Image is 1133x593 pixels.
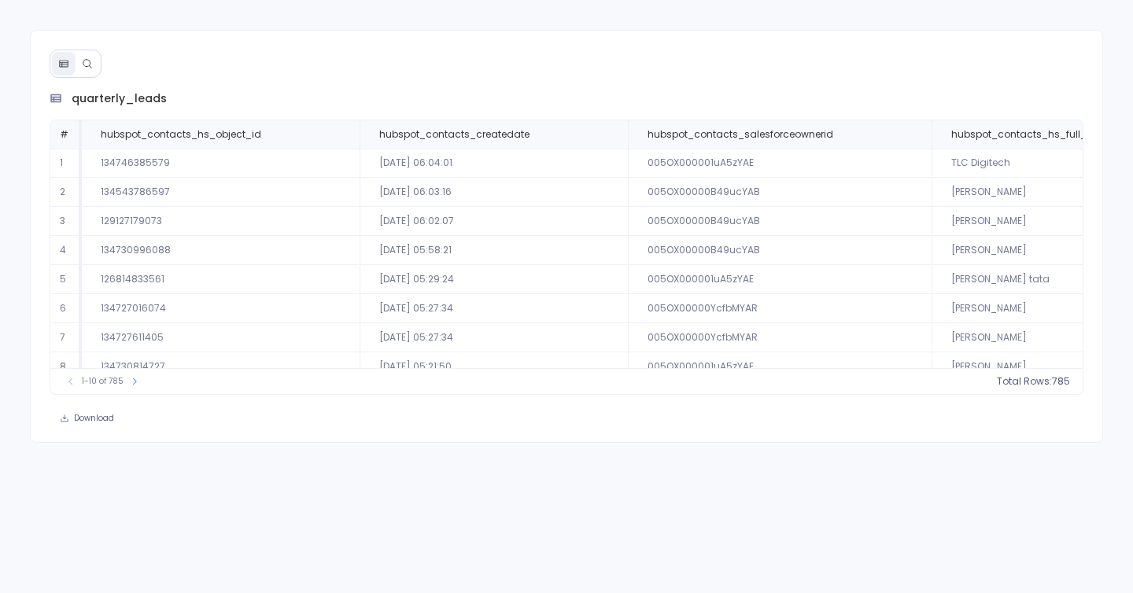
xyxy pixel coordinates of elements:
[628,178,932,207] td: 005OX00000B49ucYAB
[74,413,114,424] span: Download
[50,294,82,323] td: 6
[82,178,360,207] td: 134543786597
[72,90,167,107] span: quarterly_leads
[360,323,628,352] td: [DATE] 05:27:34
[82,375,124,388] span: 1-10 of 785
[360,149,628,178] td: [DATE] 06:04:01
[360,265,628,294] td: [DATE] 05:29:24
[50,323,82,352] td: 7
[628,265,932,294] td: 005OX000001uA5zYAE
[360,352,628,381] td: [DATE] 05:21:50
[628,323,932,352] td: 005OX00000YcfbMYAR
[82,294,360,323] td: 134727016074
[50,178,82,207] td: 2
[50,207,82,236] td: 3
[628,236,932,265] td: 005OX00000B49ucYAB
[82,149,360,178] td: 134746385579
[101,128,261,141] span: hubspot_contacts_hs_object_id
[628,294,932,323] td: 005OX00000YcfbMYAR
[360,178,628,207] td: [DATE] 06:03:16
[50,236,82,265] td: 4
[82,265,360,294] td: 126814833561
[360,294,628,323] td: [DATE] 05:27:34
[60,127,68,141] span: #
[628,149,932,178] td: 005OX000001uA5zYAE
[82,323,360,352] td: 134727611405
[1052,375,1070,388] span: 785
[628,352,932,381] td: 005OX000001uA5zYAE
[360,236,628,265] td: [DATE] 05:58:21
[648,128,833,141] span: hubspot_contacts_salesforceownerid
[379,128,530,141] span: hubspot_contacts_createdate
[50,149,82,178] td: 1
[50,407,124,429] button: Download
[628,207,932,236] td: 005OX00000B49ucYAB
[50,265,82,294] td: 5
[360,207,628,236] td: [DATE] 06:02:07
[50,352,82,381] td: 8
[82,207,360,236] td: 129127179073
[82,236,360,265] td: 134730996088
[997,375,1052,388] span: Total Rows:
[82,352,360,381] td: 134730814727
